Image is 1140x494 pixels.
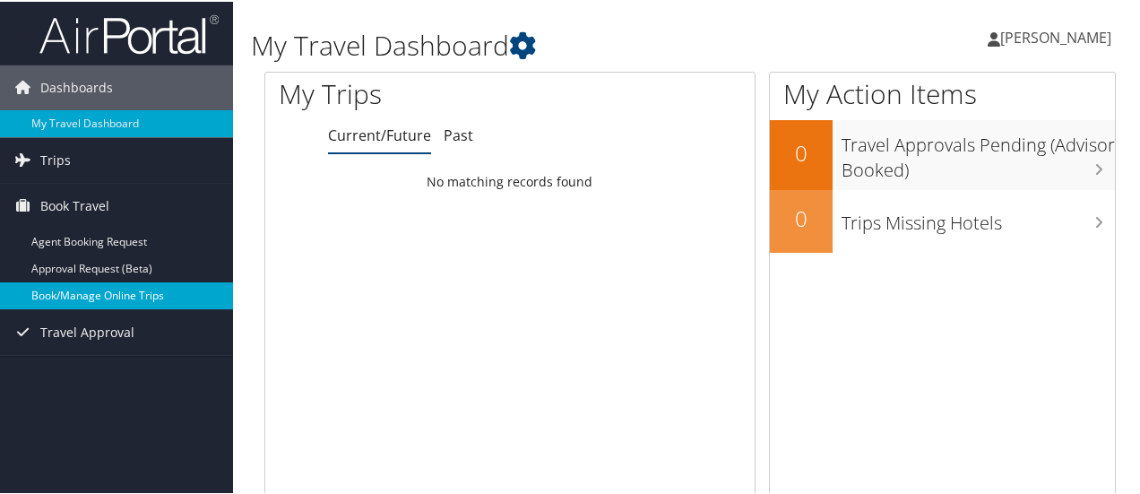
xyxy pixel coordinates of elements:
[770,136,833,167] h2: 0
[40,64,113,108] span: Dashboards
[40,182,109,227] span: Book Travel
[770,202,833,232] h2: 0
[770,74,1115,111] h1: My Action Items
[279,74,537,111] h1: My Trips
[770,118,1115,187] a: 0Travel Approvals Pending (Advisor Booked)
[988,9,1129,63] a: [PERSON_NAME]
[251,25,836,63] h1: My Travel Dashboard
[842,122,1115,181] h3: Travel Approvals Pending (Advisor Booked)
[40,308,134,353] span: Travel Approval
[444,124,473,143] a: Past
[39,12,219,54] img: airportal-logo.png
[770,188,1115,251] a: 0Trips Missing Hotels
[842,200,1115,234] h3: Trips Missing Hotels
[328,124,431,143] a: Current/Future
[1000,26,1111,46] span: [PERSON_NAME]
[40,136,71,181] span: Trips
[265,164,755,196] td: No matching records found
